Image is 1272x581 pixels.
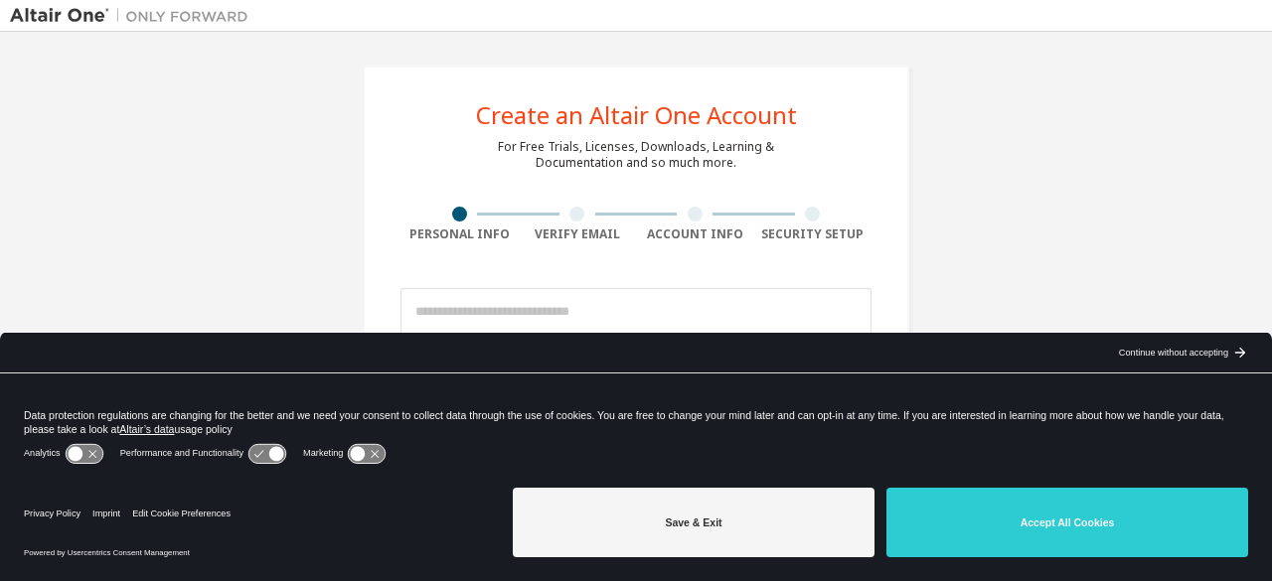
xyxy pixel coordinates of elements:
div: Personal Info [400,226,519,242]
img: Altair One [10,6,258,26]
div: Create an Altair One Account [476,103,797,127]
div: Security Setup [754,226,873,242]
div: For Free Trials, Licenses, Downloads, Learning & Documentation and so much more. [498,139,774,171]
div: Account Info [636,226,754,242]
div: Verify Email [519,226,637,242]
